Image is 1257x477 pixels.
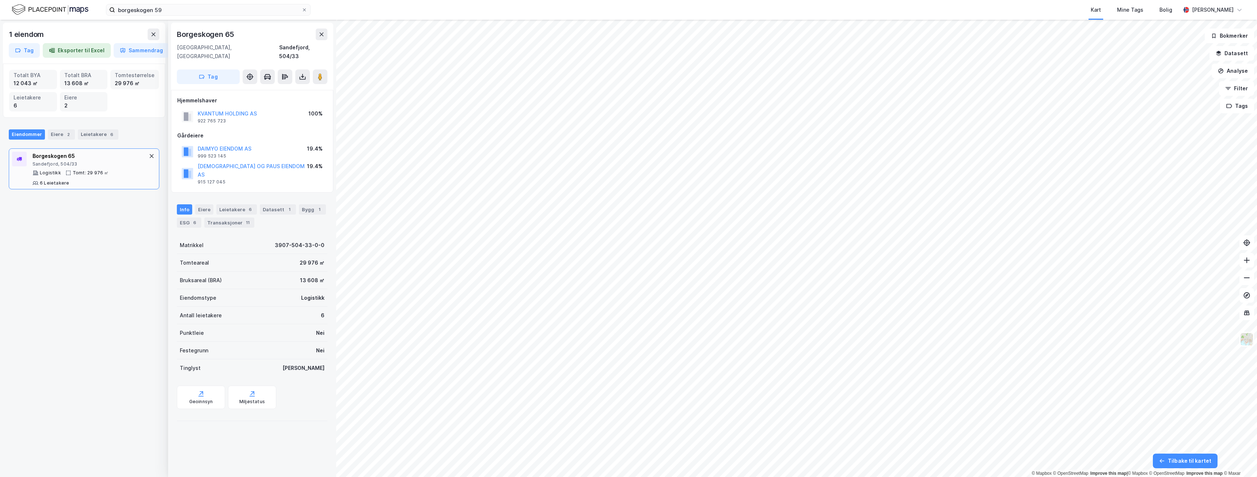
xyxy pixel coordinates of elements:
[260,204,296,215] div: Datasett
[33,152,147,160] div: Borgeskogen 65
[180,311,222,320] div: Antall leietakere
[9,129,45,140] div: Eiendommer
[195,204,213,215] div: Eiere
[180,294,216,302] div: Eiendomstype
[299,204,326,215] div: Bygg
[1186,471,1223,476] a: Improve this map
[14,102,53,110] div: 6
[177,131,327,140] div: Gårdeiere
[14,94,53,102] div: Leietakere
[177,217,201,228] div: ESG
[316,329,324,337] div: Nei
[177,69,240,84] button: Tag
[78,129,118,140] div: Leietakere
[1240,332,1254,346] img: Z
[1117,5,1143,14] div: Mine Tags
[14,79,53,87] div: 12 043 ㎡
[115,71,155,79] div: Tomtestørrelse
[1205,29,1254,43] button: Bokmerker
[1192,5,1234,14] div: [PERSON_NAME]
[64,102,103,110] div: 2
[1091,5,1101,14] div: Kart
[114,43,169,58] button: Sammendrag
[12,3,88,16] img: logo.f888ab2527a4732fd821a326f86c7f29.svg
[1153,454,1218,468] button: Tilbake til kartet
[64,71,103,79] div: Totalt BRA
[33,161,147,167] div: Sandefjord, 504/33
[1212,64,1254,78] button: Analyse
[1220,99,1254,113] button: Tags
[1149,471,1185,476] a: OpenStreetMap
[1128,471,1148,476] a: Mapbox
[180,364,201,372] div: Tinglyst
[275,241,324,250] div: 3907-504-33-0-0
[40,180,69,186] div: 6 Leietakere
[177,43,279,61] div: [GEOGRAPHIC_DATA], [GEOGRAPHIC_DATA]
[1053,471,1089,476] a: OpenStreetMap
[180,258,209,267] div: Tomteareal
[180,241,204,250] div: Matrikkel
[216,204,257,215] div: Leietakere
[64,94,103,102] div: Eiere
[115,79,155,87] div: 29 976 ㎡
[300,258,324,267] div: 29 976 ㎡
[191,219,198,226] div: 6
[316,206,323,213] div: 1
[108,131,115,138] div: 6
[204,217,254,228] div: Transaksjoner
[198,153,226,159] div: 999 523 145
[321,311,324,320] div: 6
[64,79,103,87] div: 13 608 ㎡
[1159,5,1172,14] div: Bolig
[239,399,265,405] div: Miljøstatus
[73,170,109,176] div: Tomt: 29 976 ㎡
[198,179,225,185] div: 915 127 045
[301,294,324,302] div: Logistikk
[1219,81,1254,96] button: Filter
[14,71,53,79] div: Totalt BYA
[279,43,327,61] div: Sandefjord, 504/33
[65,131,72,138] div: 2
[48,129,75,140] div: Eiere
[9,29,45,40] div: 1 eiendom
[244,219,251,226] div: 11
[307,162,323,171] div: 19.4%
[180,346,208,355] div: Festegrunn
[1090,471,1127,476] a: Improve this map
[247,206,254,213] div: 6
[307,144,323,153] div: 19.4%
[43,43,111,58] button: Eksporter til Excel
[40,170,61,176] div: Logistikk
[189,399,213,405] div: Geoinnsyn
[198,118,226,124] div: 922 765 723
[1209,46,1254,61] button: Datasett
[115,4,301,15] input: Søk på adresse, matrikkel, gårdeiere, leietakere eller personer
[308,109,323,118] div: 100%
[1032,471,1052,476] a: Mapbox
[177,29,236,40] div: Borgeskogen 65
[177,96,327,105] div: Hjemmelshaver
[177,204,192,215] div: Info
[282,364,324,372] div: [PERSON_NAME]
[300,276,324,285] div: 13 608 ㎡
[1220,442,1257,477] iframe: Chat Widget
[180,329,204,337] div: Punktleie
[316,346,324,355] div: Nei
[180,276,222,285] div: Bruksareal (BRA)
[286,206,293,213] div: 1
[9,43,40,58] button: Tag
[1032,470,1241,477] div: |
